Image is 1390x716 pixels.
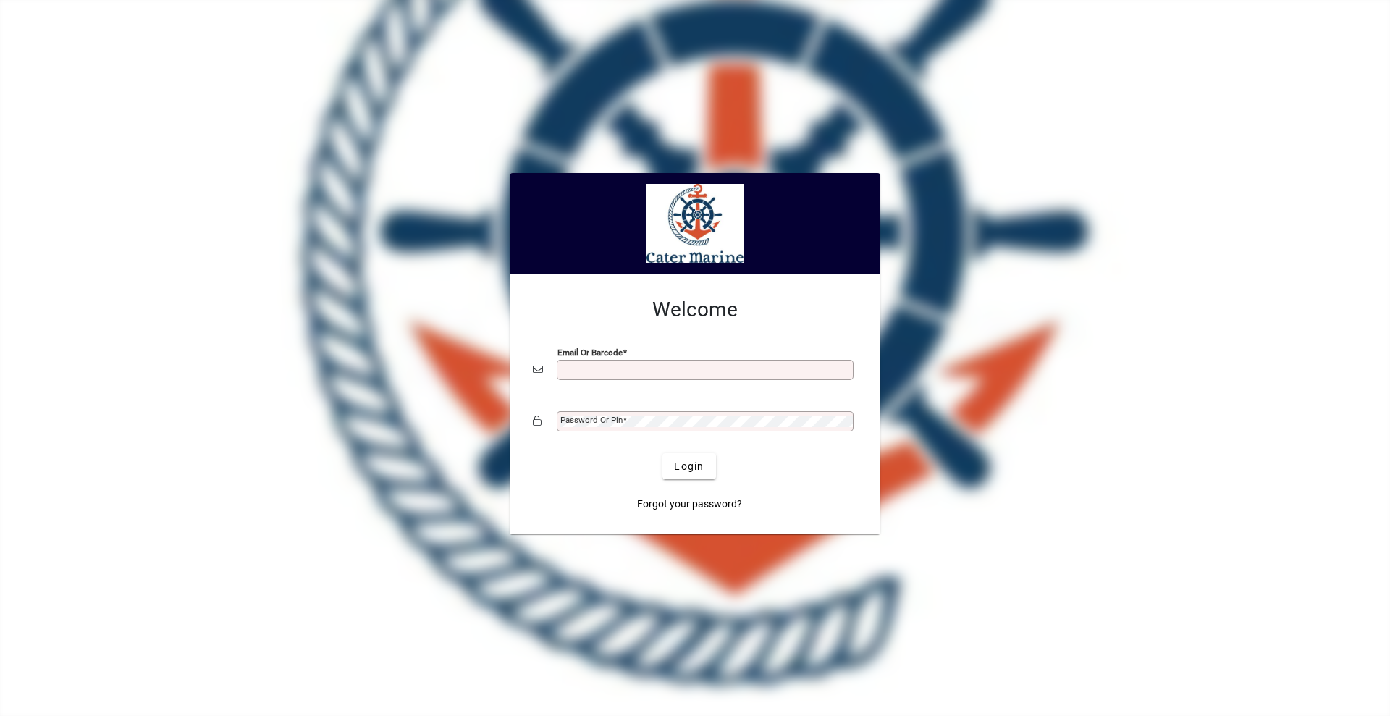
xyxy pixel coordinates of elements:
[560,415,623,425] mat-label: Password or Pin
[557,348,623,358] mat-label: Email or Barcode
[533,298,857,322] h2: Welcome
[662,453,715,479] button: Login
[674,459,704,474] span: Login
[631,491,748,517] a: Forgot your password?
[637,497,742,512] span: Forgot your password?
